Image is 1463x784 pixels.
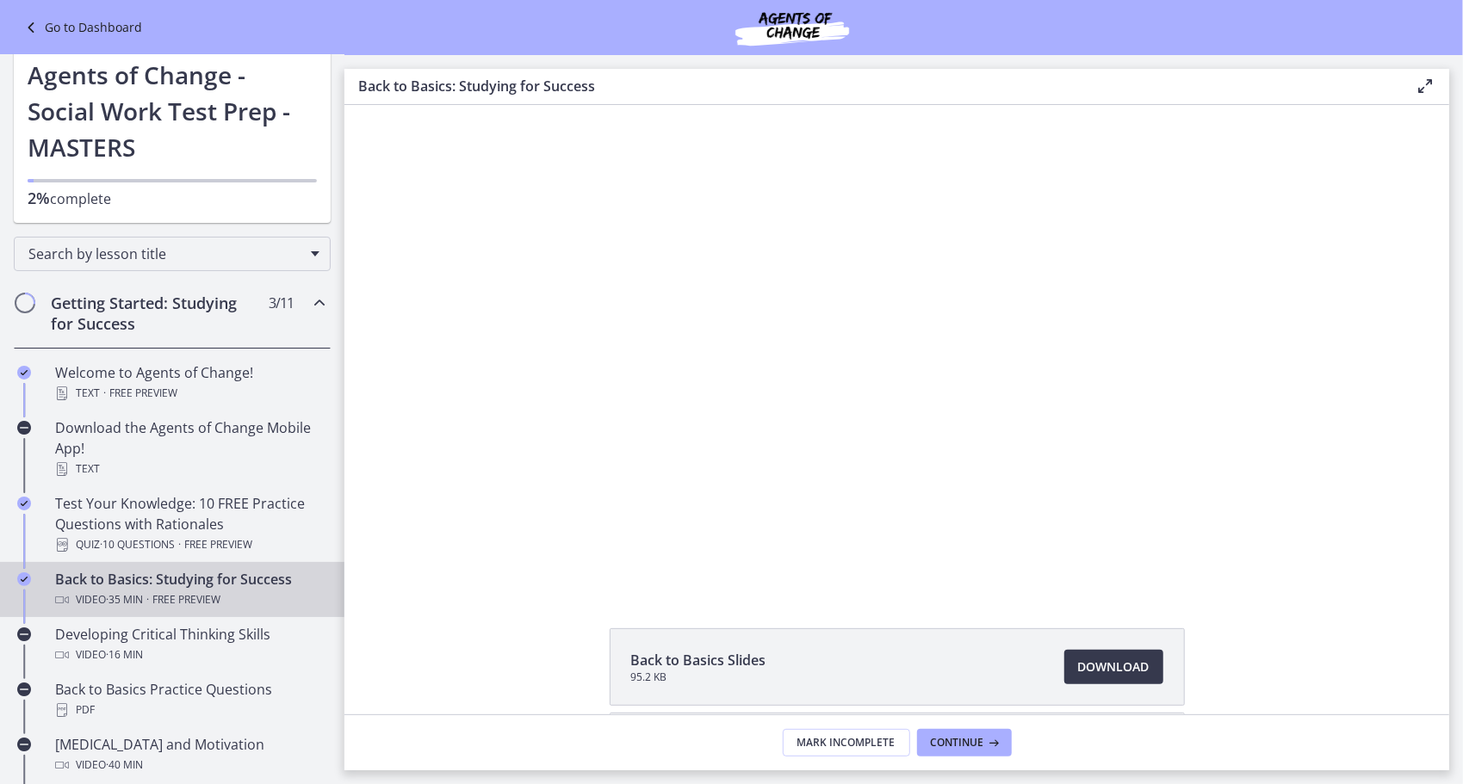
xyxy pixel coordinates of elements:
div: PDF [55,700,324,720]
div: [MEDICAL_DATA] and Motivation [55,734,324,775]
div: Test Your Knowledge: 10 FREE Practice Questions with Rationales [55,493,324,555]
div: Quiz [55,534,324,555]
span: Continue [931,736,984,750]
a: Download [1064,650,1163,684]
span: · 40 min [106,755,143,775]
span: Search by lesson title [28,244,302,263]
h3: Back to Basics: Studying for Success [358,76,1387,96]
span: Mark Incomplete [797,736,896,750]
div: Text [55,459,324,479]
div: Video [55,755,324,775]
span: 3 / 11 [269,293,294,313]
span: · [103,383,106,404]
div: Back to Basics: Studying for Success [55,569,324,610]
div: Developing Critical Thinking Skills [55,624,324,665]
span: Free preview [109,383,177,404]
i: Completed [17,572,31,586]
div: Back to Basics Practice Questions [55,679,324,720]
span: Free preview [152,590,220,610]
i: Completed [17,366,31,380]
div: Video [55,645,324,665]
span: · 35 min [106,590,143,610]
span: · 10 Questions [100,534,175,555]
div: Welcome to Agents of Change! [55,362,324,404]
iframe: Video Lesson [344,105,1449,589]
button: Mark Incomplete [783,729,910,756]
div: Text [55,383,324,404]
div: Download the Agents of Change Mobile App! [55,417,324,479]
h1: Agents of Change - Social Work Test Prep - MASTERS [28,57,317,165]
button: Continue [917,729,1012,756]
span: 2% [28,188,50,208]
span: Free preview [184,534,252,555]
a: Go to Dashboard [21,17,142,38]
div: Search by lesson title [14,237,331,271]
img: Agents of Change [689,7,896,48]
span: · [178,534,181,555]
div: Video [55,590,324,610]
span: 95.2 KB [631,670,766,684]
p: complete [28,188,317,209]
h2: Getting Started: Studying for Success [51,293,261,334]
i: Completed [17,497,31,510]
span: · [146,590,149,610]
span: · 16 min [106,645,143,665]
span: Back to Basics Slides [631,650,766,670]
span: Download [1078,657,1150,677]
